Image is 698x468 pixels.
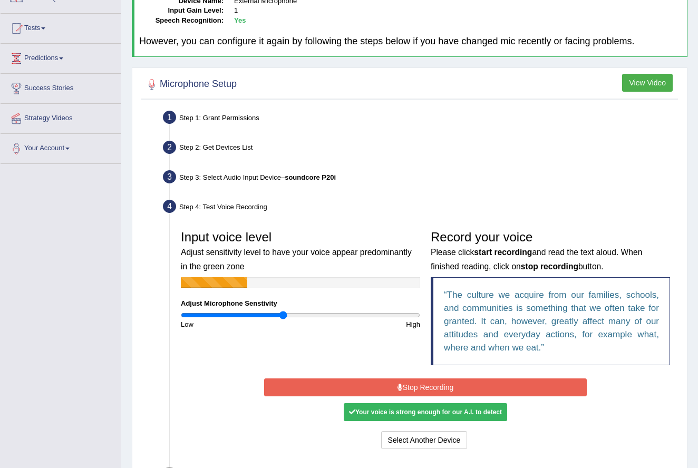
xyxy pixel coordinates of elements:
small: Please click and read the text aloud. When finished reading, click on button. [431,248,642,270]
div: High [300,319,425,329]
div: Low [176,319,300,329]
label: Adjust Microphone Senstivity [181,298,277,308]
q: The culture we acquire from our families, schools, and communities is something that we often tak... [444,290,659,353]
dt: Speech Recognition: [139,16,224,26]
h3: Input voice level [181,230,420,272]
a: Strategy Videos [1,104,121,130]
h3: Record your voice [431,230,670,272]
div: Your voice is strong enough for our A.I. to detect [344,403,507,421]
div: Step 2: Get Devices List [158,138,682,161]
a: Success Stories [1,74,121,100]
dd: 1 [234,6,682,16]
a: Your Account [1,134,121,160]
b: stop recording [521,262,578,271]
button: Stop Recording [264,378,587,396]
dt: Input Gain Level: [139,6,224,16]
b: Yes [234,16,246,24]
div: Step 4: Test Voice Recording [158,197,682,220]
small: Adjust sensitivity level to have your voice appear predominantly in the green zone [181,248,412,270]
button: View Video [622,74,673,92]
a: Tests [1,14,121,40]
b: start recording [474,248,532,257]
b: soundcore P20i [285,173,336,181]
a: Predictions [1,44,121,70]
span: – [281,173,336,181]
h2: Microphone Setup [144,76,237,92]
button: Select Another Device [381,431,468,449]
div: Step 1: Grant Permissions [158,108,682,131]
h4: However, you can configure it again by following the steps below if you have changed mic recently... [139,36,682,47]
div: Step 3: Select Audio Input Device [158,167,682,190]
